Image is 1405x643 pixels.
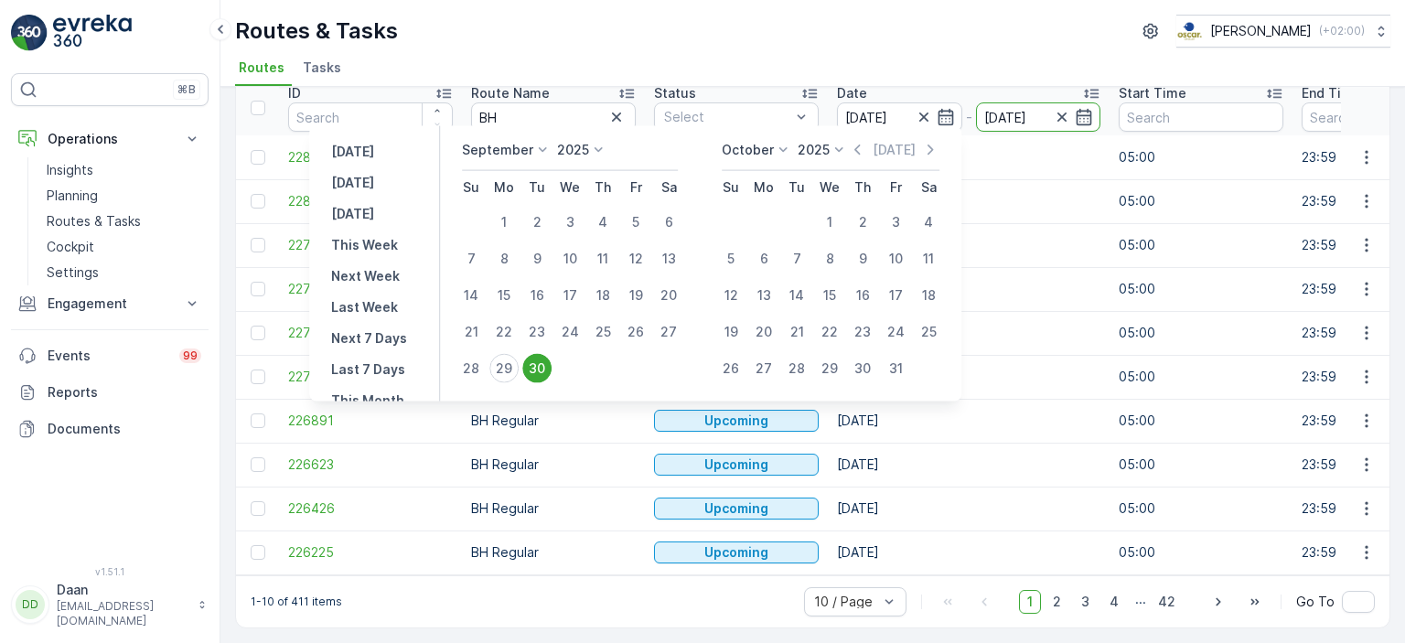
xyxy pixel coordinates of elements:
[471,455,636,474] p: BH Regular
[456,317,486,347] div: 21
[828,443,1110,487] td: [DATE]
[704,499,768,518] p: Upcoming
[879,171,912,204] th: Friday
[53,15,132,51] img: logo_light-DOdMpM7g.png
[324,359,413,380] button: Last 7 Days
[288,148,453,166] span: 228350
[1045,590,1069,614] span: 2
[652,171,685,204] th: Saturday
[324,327,414,349] button: Next 7 Days
[288,102,453,132] input: Search
[828,399,1110,443] td: [DATE]
[251,595,342,609] p: 1-10 of 411 items
[828,179,1110,223] td: [DATE]
[288,236,453,254] span: 227947
[621,281,650,310] div: 19
[288,368,453,386] a: 227153
[621,208,650,237] div: 5
[522,281,552,310] div: 16
[183,348,198,363] p: 99
[1119,280,1283,298] p: 05:00
[331,360,405,379] p: Last 7 Days
[815,281,844,310] div: 15
[848,208,877,237] div: 2
[881,354,910,383] div: 31
[846,171,879,204] th: Thursday
[654,281,683,310] div: 20
[716,244,745,273] div: 5
[654,454,819,476] button: Upcoming
[324,234,405,256] button: This Week
[251,150,265,165] div: Toggle Row Selected
[722,141,774,159] p: October
[251,545,265,560] div: Toggle Row Selected
[588,244,617,273] div: 11
[828,530,1110,574] td: [DATE]
[11,121,209,157] button: Operations
[848,244,877,273] div: 9
[619,171,652,204] th: Friday
[251,370,265,384] div: Toggle Row Selected
[39,260,209,285] a: Settings
[288,499,453,518] a: 226426
[782,317,811,347] div: 21
[828,267,1110,311] td: [DATE]
[749,317,778,347] div: 20
[1119,192,1283,210] p: 05:00
[1119,148,1283,166] p: 05:00
[11,285,209,322] button: Engagement
[747,171,780,204] th: Monday
[251,457,265,472] div: Toggle Row Selected
[331,236,398,254] p: This Week
[912,171,945,204] th: Saturday
[914,317,943,347] div: 25
[177,82,196,97] p: ⌘B
[1119,84,1186,102] p: Start Time
[714,171,747,204] th: Sunday
[1119,102,1283,132] input: Search
[288,543,453,562] a: 226225
[837,84,867,102] p: Date
[654,541,819,563] button: Upcoming
[11,581,209,628] button: DDDaan[EMAIL_ADDRESS][DOMAIN_NAME]
[555,317,585,347] div: 24
[239,59,284,77] span: Routes
[331,391,404,410] p: This Month
[813,171,846,204] th: Wednesday
[47,161,93,179] p: Insights
[966,106,972,128] p: -
[331,205,374,223] p: [DATE]
[522,354,552,383] div: 30
[555,244,585,273] div: 10
[621,244,650,273] div: 12
[1101,590,1127,614] span: 4
[1135,590,1146,614] p: ...
[828,487,1110,530] td: [DATE]
[48,383,201,402] p: Reports
[489,317,519,347] div: 22
[654,244,683,273] div: 13
[47,238,94,256] p: Cockpit
[1176,15,1390,48] button: [PERSON_NAME](+02:00)
[1302,84,1361,102] p: End Time
[48,295,172,313] p: Engagement
[251,194,265,209] div: Toggle Row Selected
[881,208,910,237] div: 3
[881,244,910,273] div: 10
[288,280,453,298] a: 227685
[303,59,341,77] span: Tasks
[331,143,374,161] p: [DATE]
[815,244,844,273] div: 8
[251,238,265,252] div: Toggle Row Selected
[914,281,943,310] div: 18
[471,412,636,430] p: BH Regular
[324,203,381,225] button: Tomorrow
[456,244,486,273] div: 7
[11,566,209,577] span: v 1.51.1
[251,326,265,340] div: Toggle Row Selected
[1119,412,1283,430] p: 05:00
[489,208,519,237] div: 1
[873,141,916,159] p: [DATE]
[48,130,172,148] p: Operations
[324,265,407,287] button: Next Week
